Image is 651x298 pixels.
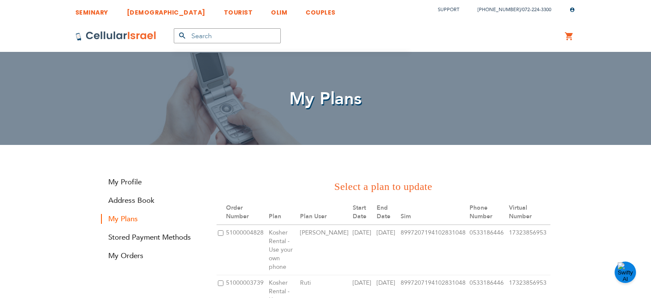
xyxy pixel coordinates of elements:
[299,225,352,275] td: [PERSON_NAME]
[468,225,508,275] td: 0533186446
[399,225,469,275] td: 8997207194102831048
[299,200,352,225] th: Plan User
[508,200,550,225] th: Virtual Number
[478,6,520,13] a: [PHONE_NUMBER]
[268,200,299,225] th: Plan
[289,87,362,111] span: My Plans
[101,251,204,261] a: My Orders
[399,200,469,225] th: Sim
[75,31,157,41] img: Cellular Israel Logo
[225,225,267,275] td: 51000004828
[271,2,287,18] a: OLIM
[101,232,204,242] a: Stored Payment Methods
[468,200,508,225] th: Phone Number
[351,200,375,225] th: Start Date
[268,225,299,275] td: Kosher Rental - Use your own phone
[217,179,550,194] h3: Select a plan to update
[375,200,399,225] th: End Date
[101,214,204,224] strong: My Plans
[127,2,205,18] a: [DEMOGRAPHIC_DATA]
[351,225,375,275] td: [DATE]
[224,2,253,18] a: TOURIST
[508,225,550,275] td: 17323856953
[75,2,108,18] a: SEMINARY
[225,200,267,225] th: Order Number
[174,28,281,43] input: Search
[306,2,336,18] a: COUPLES
[522,6,551,13] a: 072-224-3300
[469,3,551,16] li: /
[375,225,399,275] td: [DATE]
[101,177,204,187] a: My Profile
[101,196,204,205] a: Address Book
[438,6,459,13] a: Support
